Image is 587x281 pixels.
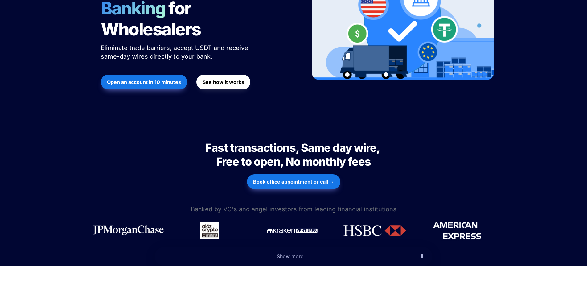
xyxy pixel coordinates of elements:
a: Open an account in 10 minutes [101,72,187,93]
button: Open an account in 10 minutes [101,75,187,89]
span: Fast transactions, Same day wire, Free to open, No monthly fees [205,141,382,168]
button: Show more [155,247,432,266]
span: Show more [277,253,303,259]
span: Backed by VC's and angel investors from leading financial institutions [191,205,396,213]
a: Book office appointment or call → [247,171,340,192]
span: Eliminate trade barriers, accept USDT and receive same-day wires directly to your bank. [101,44,250,60]
strong: Book office appointment or call → [253,179,334,185]
button: See how it works [196,75,250,89]
button: Book office appointment or call → [247,174,340,189]
strong: See how it works [203,79,244,85]
strong: Open an account in 10 minutes [107,79,181,85]
a: See how it works [196,72,250,93]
